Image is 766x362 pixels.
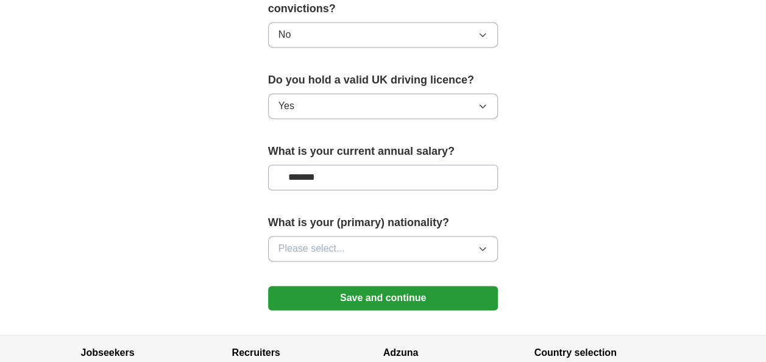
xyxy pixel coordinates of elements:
[278,99,294,113] span: Yes
[268,236,498,261] button: Please select...
[278,27,291,42] span: No
[268,143,498,160] label: What is your current annual salary?
[268,215,498,231] label: What is your (primary) nationality?
[278,241,345,256] span: Please select...
[268,286,498,310] button: Save and continue
[268,72,498,88] label: Do you hold a valid UK driving licence?
[268,22,498,48] button: No
[268,93,498,119] button: Yes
